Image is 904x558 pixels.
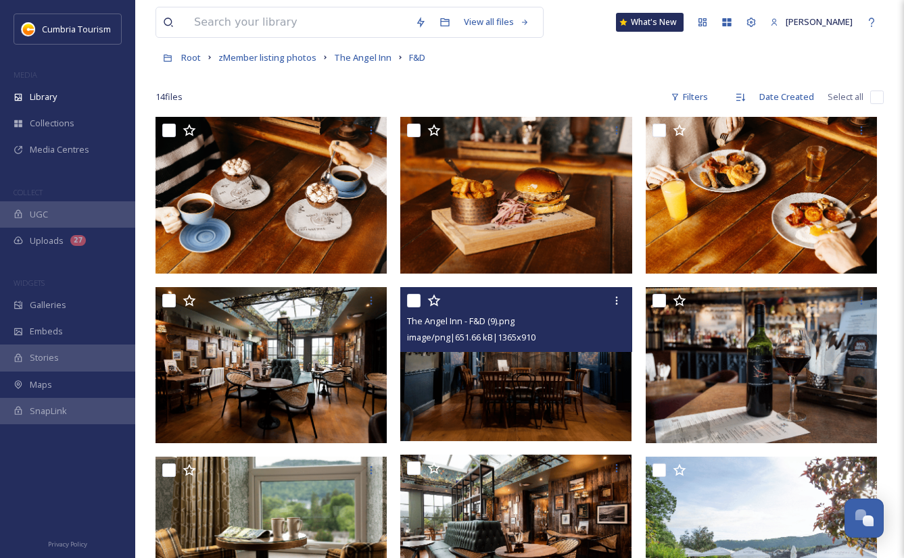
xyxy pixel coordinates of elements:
[70,235,86,246] div: 27
[218,49,316,66] a: zMember listing photos
[664,84,715,110] div: Filters
[30,91,57,103] span: Library
[646,286,880,442] img: The Angel Inn - F&D (8).png
[156,91,183,103] span: 14 file s
[400,286,632,440] img: The Angel Inn - F&D (9).png
[187,7,408,37] input: Search your library
[334,49,391,66] a: The Angel Inn
[30,325,63,338] span: Embeds
[48,540,87,549] span: Privacy Policy
[407,331,536,343] span: image/png | 651.66 kB | 1365 x 910
[156,117,390,273] img: The Angel Inn - F&D (13).png
[22,22,35,36] img: images.jpg
[828,91,863,103] span: Select all
[334,51,391,64] span: The Angel Inn
[30,351,59,364] span: Stories
[409,49,425,66] a: F&D
[181,49,201,66] a: Root
[42,23,111,35] span: Cumbria Tourism
[844,499,884,538] button: Open Chat
[30,405,67,417] span: SnapLink
[457,9,536,35] a: View all files
[14,187,43,197] span: COLLECT
[30,117,74,130] span: Collections
[753,84,821,110] div: Date Created
[616,13,684,32] a: What's New
[30,143,89,156] span: Media Centres
[218,51,316,64] span: zMember listing photos
[400,117,635,273] img: The Angel Inn - F&D (12).png
[30,208,48,221] span: UGC
[407,315,515,327] span: The Angel Inn - F&D (9).png
[156,286,390,442] img: The Angel Inn - F&D (10).png
[409,51,425,64] span: F&D
[30,234,64,247] span: Uploads
[30,299,66,311] span: Galleries
[646,117,880,273] img: The Angel Inn - F&D (11).png
[763,9,859,35] a: [PERSON_NAME]
[786,16,853,28] span: [PERSON_NAME]
[181,51,201,64] span: Root
[14,70,37,80] span: MEDIA
[48,535,87,551] a: Privacy Policy
[14,278,45,288] span: WIDGETS
[30,378,52,391] span: Maps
